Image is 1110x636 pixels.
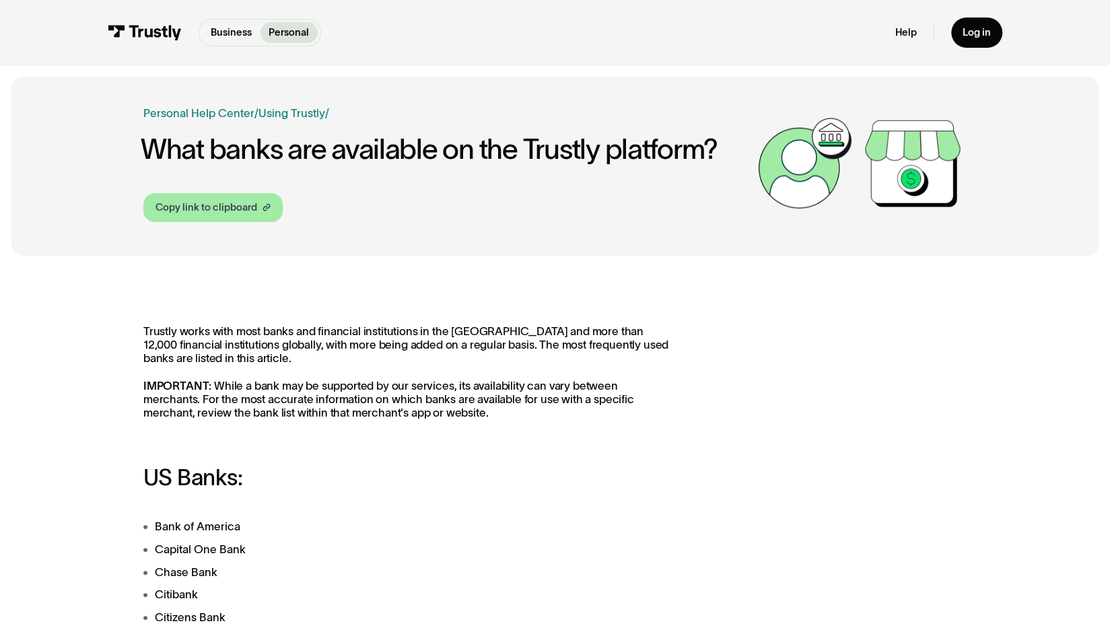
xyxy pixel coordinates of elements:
[143,105,254,122] a: Personal Help Center
[261,22,318,43] a: Personal
[269,25,309,40] p: Personal
[963,26,991,39] div: Log in
[951,17,1002,47] a: Log in
[143,586,673,603] li: Citibank
[143,541,673,558] li: Capital One Bank
[202,22,260,43] a: Business
[143,465,673,490] h3: US Banks:
[258,107,325,119] a: Using Trustly
[211,25,252,40] p: Business
[254,105,258,122] div: /
[108,25,182,40] img: Trustly Logo
[143,380,209,392] strong: IMPORTANT
[155,200,257,215] div: Copy link to clipboard
[141,133,751,164] h1: What banks are available on the Trustly platform?
[143,609,673,626] li: Citizens Bank
[143,518,673,535] li: Bank of America
[143,564,673,581] li: Chase Bank
[325,105,329,122] div: /
[895,26,916,39] a: Help
[143,193,283,222] a: Copy link to clipboard
[143,324,673,420] p: Trustly works with most banks and financial institutions in the [GEOGRAPHIC_DATA] and more than 1...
